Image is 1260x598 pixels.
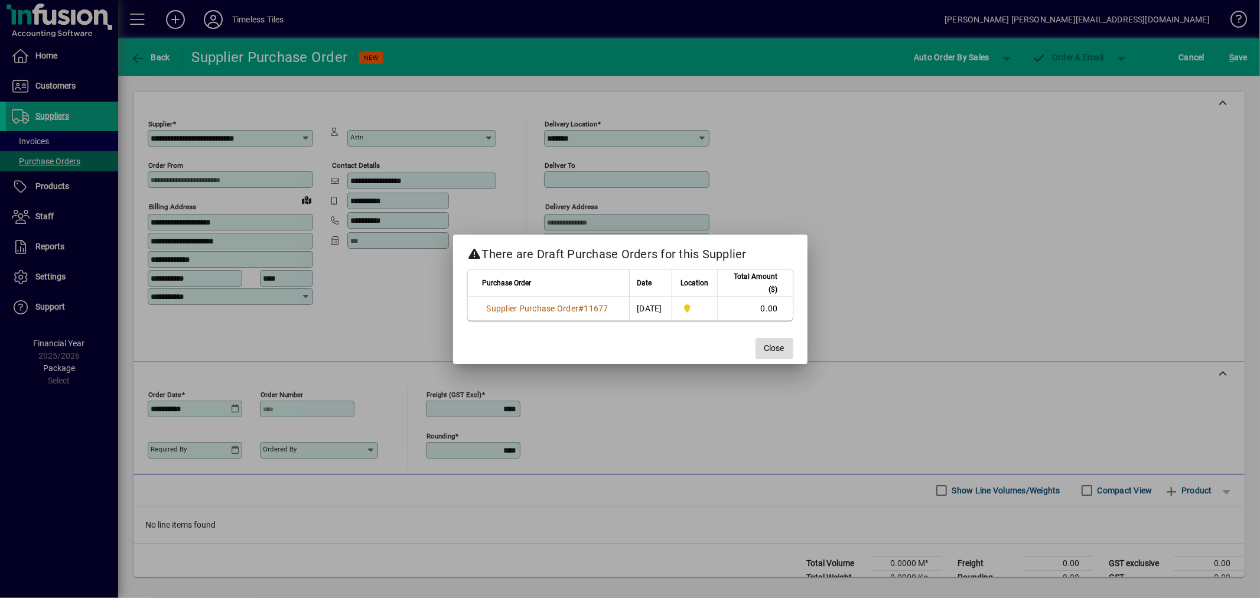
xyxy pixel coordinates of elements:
span: Supplier Purchase Order [487,304,579,313]
td: [DATE] [629,297,672,320]
a: Supplier Purchase Order#11677 [483,302,613,315]
span: Dunedin [679,302,710,315]
td: 0.00 [717,297,793,320]
span: Purchase Order [483,277,532,290]
span: # [578,304,584,313]
span: Location [681,277,708,290]
span: 11677 [584,304,608,313]
span: Date [637,277,652,290]
span: Close [764,342,784,355]
button: Close [756,338,793,359]
h2: There are Draft Purchase Orders for this Supplier [453,235,808,269]
span: Total Amount ($) [725,270,778,296]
